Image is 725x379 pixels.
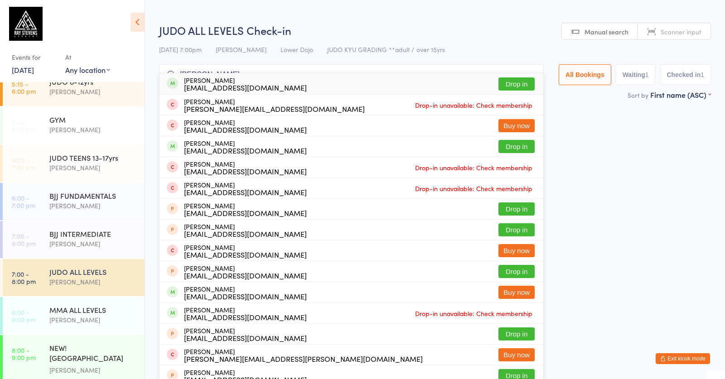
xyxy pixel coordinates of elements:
a: [DATE] [12,65,34,75]
button: Buy now [498,286,535,299]
div: MMA ALL LEVELS [49,305,137,315]
div: 1 [701,71,704,78]
div: JUDO ALL LEVELS [49,267,137,277]
div: [PERSON_NAME] [184,202,307,216]
div: [PERSON_NAME] [184,181,307,196]
div: Any location [65,65,110,75]
div: [PERSON_NAME] [184,348,423,362]
div: [EMAIL_ADDRESS][DOMAIN_NAME] [184,251,307,258]
a: 8:00 -9:00 pmMMA ALL LEVELS[PERSON_NAME] [3,297,145,334]
div: [PERSON_NAME] [184,98,365,112]
button: All Bookings [559,64,611,85]
span: JUDO KYU GRADING **adult / over 15yrs [327,45,445,54]
time: 7:00 - 8:00 pm [12,270,36,285]
div: [PERSON_NAME] [184,285,307,300]
div: [EMAIL_ADDRESS][DOMAIN_NAME] [184,147,307,154]
div: [PERSON_NAME] [49,201,137,211]
div: [PERSON_NAME][EMAIL_ADDRESS][PERSON_NAME][DOMAIN_NAME] [184,355,423,362]
div: [PERSON_NAME] [49,277,137,287]
span: Drop-in unavailable: Check membership [413,98,535,112]
button: Drop in [498,223,535,236]
img: Ray Stevens Academy (Martial Sports Management Ltd T/A Ray Stevens Academy) [9,7,43,41]
button: Waiting1 [616,64,656,85]
div: First name (ASC) [650,90,711,100]
button: Buy now [498,244,535,257]
span: [DATE] 7:00pm [159,45,202,54]
a: 7:00 -8:00 pmBJJ INTERMEDIATE[PERSON_NAME] [3,221,145,258]
span: Scanner input [661,27,701,36]
div: [PERSON_NAME] [49,125,137,135]
div: [PERSON_NAME] [49,86,137,97]
button: Buy now [498,348,535,361]
div: [PERSON_NAME] [184,244,307,258]
time: 8:00 - 9:00 pm [12,346,36,361]
time: 8:00 - 9:00 pm [12,308,36,323]
div: [EMAIL_ADDRESS][DOMAIN_NAME] [184,334,307,341]
div: [PERSON_NAME] [49,315,137,325]
div: [PERSON_NAME] [184,327,307,341]
button: Checked in1 [660,64,711,85]
a: 5:15 -6:00 pmJUDO 8-12yrs[PERSON_NAME] [3,69,145,106]
time: 7:00 - 8:00 pm [12,232,36,247]
button: Drop in [498,327,535,341]
div: [PERSON_NAME] [49,365,137,375]
div: [EMAIL_ADDRESS][DOMAIN_NAME] [184,293,307,300]
button: Drop in [498,202,535,216]
div: BJJ FUNDAMENTALS [49,191,137,201]
div: Events for [12,50,56,65]
button: Exit kiosk mode [656,353,710,364]
div: [PERSON_NAME] [184,223,307,237]
time: 6:00 - 7:00 pm [12,156,35,171]
button: Drop in [498,265,535,278]
div: [EMAIL_ADDRESS][DOMAIN_NAME] [184,84,307,91]
div: [PERSON_NAME][EMAIL_ADDRESS][DOMAIN_NAME] [184,105,365,112]
div: [EMAIL_ADDRESS][DOMAIN_NAME] [184,230,307,237]
div: [PERSON_NAME] [184,264,307,279]
div: [PERSON_NAME] [49,239,137,249]
div: [EMAIL_ADDRESS][DOMAIN_NAME] [184,313,307,321]
div: [PERSON_NAME] [184,306,307,321]
span: Lower Dojo [280,45,313,54]
label: Sort by [628,91,648,100]
div: [EMAIL_ADDRESS][DOMAIN_NAME] [184,209,307,216]
span: Drop-in unavailable: Check membership [413,307,535,320]
time: 5:45 - 8:00 pm [12,118,36,133]
span: Manual search [585,27,628,36]
span: Drop-in unavailable: Check membership [413,161,535,174]
a: 6:00 -7:00 pmJUDO TEENS 13-17yrs[PERSON_NAME] [3,145,145,182]
span: Drop-in unavailable: Check membership [413,182,535,195]
button: Drop in [498,77,535,91]
div: [PERSON_NAME] [184,119,307,133]
div: [EMAIL_ADDRESS][DOMAIN_NAME] [184,168,307,175]
div: GYM [49,115,137,125]
div: [EMAIL_ADDRESS][DOMAIN_NAME] [184,272,307,279]
div: [EMAIL_ADDRESS][DOMAIN_NAME] [184,188,307,196]
time: 6:00 - 7:00 pm [12,194,35,209]
button: Drop in [498,140,535,153]
button: Buy now [498,119,535,132]
div: [PERSON_NAME] [184,139,307,154]
div: BJJ INTERMEDIATE [49,229,137,239]
span: [PERSON_NAME] [216,45,266,54]
a: 6:00 -7:00 pmBJJ FUNDAMENTALS[PERSON_NAME] [3,183,145,220]
h2: JUDO ALL LEVELS Check-in [159,23,711,38]
div: [PERSON_NAME] [184,77,307,91]
div: NEW! [GEOGRAPHIC_DATA] (Private Class) [49,343,137,365]
a: 5:45 -8:00 pmGYM[PERSON_NAME] [3,107,145,144]
div: [EMAIL_ADDRESS][DOMAIN_NAME] [184,126,307,133]
div: At [65,50,110,65]
div: 1 [645,71,649,78]
input: Search [159,64,544,85]
div: JUDO TEENS 13-17yrs [49,153,137,163]
time: 5:15 - 6:00 pm [12,80,36,95]
div: [PERSON_NAME] [49,163,137,173]
div: [PERSON_NAME] [184,160,307,175]
a: 7:00 -8:00 pmJUDO ALL LEVELS[PERSON_NAME] [3,259,145,296]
